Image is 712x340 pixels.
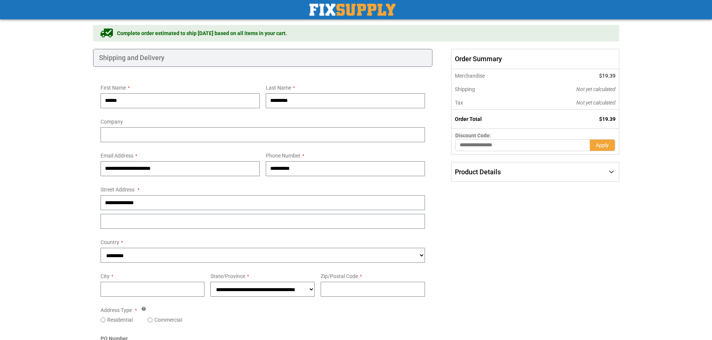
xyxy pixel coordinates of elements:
[309,4,395,16] img: Fix Industrial Supply
[93,49,433,67] div: Shipping and Delivery
[101,273,110,279] span: City
[101,119,123,125] span: Company
[599,73,616,79] span: $19.39
[451,49,619,69] span: Order Summary
[117,29,287,37] span: Complete order estimated to ship [DATE] based on all items in your cart.
[309,4,395,16] a: store logo
[321,273,358,279] span: Zip/Postal Code
[455,132,491,138] span: Discount Code:
[154,316,182,324] label: Commercial
[266,85,291,91] span: Last Name
[101,153,133,159] span: Email Address
[576,100,616,106] span: Not yet calculated
[266,153,300,159] span: Phone Number
[576,86,616,92] span: Not yet calculated
[107,316,133,324] label: Residential
[101,187,135,193] span: Street Address
[451,96,526,110] th: Tax
[210,273,245,279] span: State/Province
[101,85,126,91] span: First Name
[596,142,609,148] span: Apply
[451,69,526,82] th: Merchandise
[455,168,501,176] span: Product Details
[101,307,132,313] span: Address Type
[590,139,615,151] button: Apply
[599,116,616,122] span: $19.39
[101,239,119,245] span: Country
[455,116,482,122] strong: Order Total
[455,86,475,92] span: Shipping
